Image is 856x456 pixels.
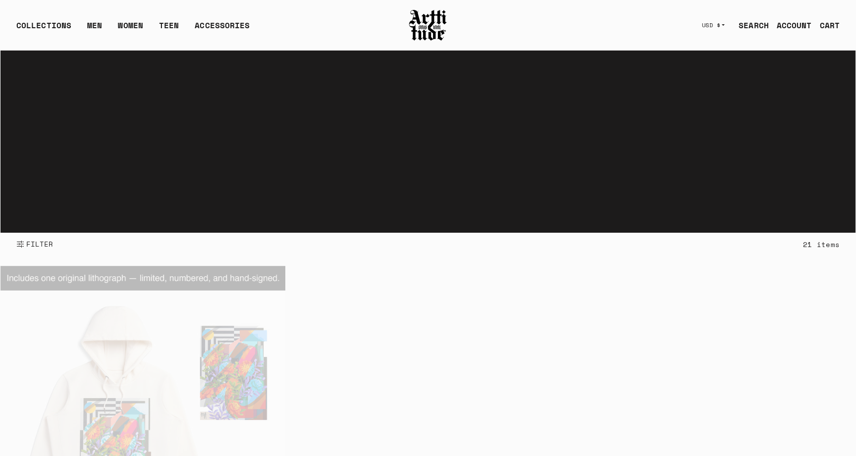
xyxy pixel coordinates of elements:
[408,8,448,42] img: Arttitude
[803,239,840,250] div: 21 items
[87,19,102,39] a: MEN
[16,233,53,255] button: Show filters
[195,19,250,39] div: ACCESSORIES
[769,15,812,35] a: ACCOUNT
[24,239,53,249] span: FILTER
[820,19,840,31] div: CART
[118,19,143,39] a: WOMEN
[159,19,179,39] a: TEEN
[696,14,731,36] button: USD $
[702,21,721,29] span: USD $
[0,51,856,233] video: Your browser does not support the video tag.
[731,15,769,35] a: SEARCH
[16,19,71,39] div: COLLECTIONS
[812,15,840,35] a: Open cart
[8,19,258,39] ul: Main navigation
